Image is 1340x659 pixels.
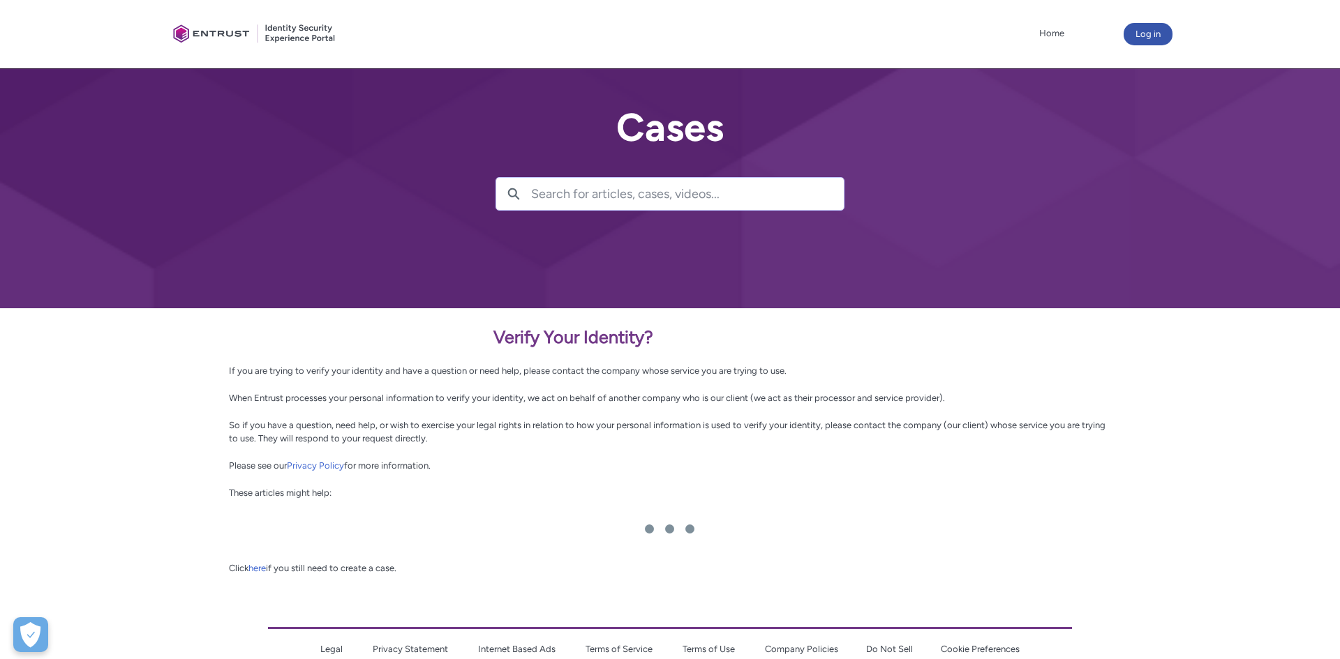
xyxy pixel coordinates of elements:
p: Verify Your Identity? [229,324,1111,351]
button: Log in [1124,23,1172,45]
div: Click if you still need to create a case. [229,561,1111,575]
a: Internet Based Ads [478,644,556,654]
a: Privacy Statement [373,644,448,654]
a: Do Not Sell [866,644,913,654]
a: Home [1036,23,1068,44]
button: Search [496,178,531,210]
div: If you are trying to verify your identity and have a question or need help, please contact the co... [229,324,1111,500]
a: Privacy Policy [287,460,344,471]
a: here [248,563,266,573]
a: Legal [320,644,343,654]
h2: Cases [496,106,844,149]
button: Open Preferences [13,617,48,652]
div: Cookie Preferences [13,617,48,652]
a: Terms of Service [586,644,653,654]
a: Terms of Use [683,644,735,654]
a: Company Policies [765,644,838,654]
input: Search for articles, cases, videos... [531,178,844,210]
a: Cookie Preferences [941,644,1020,654]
